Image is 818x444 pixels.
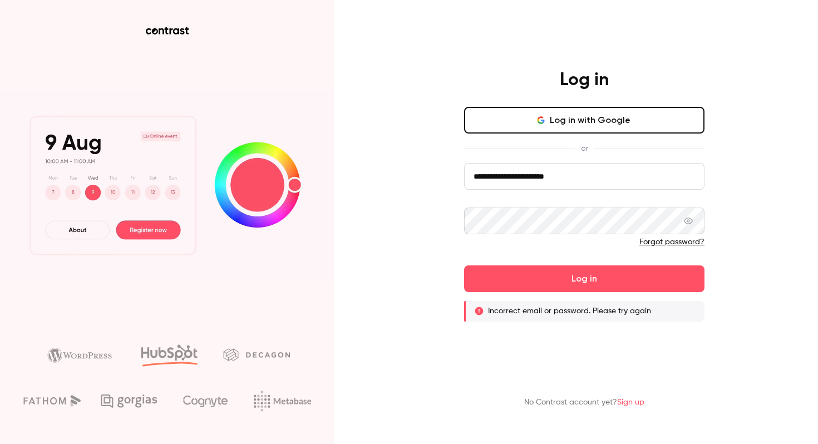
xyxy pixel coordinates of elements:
p: Incorrect email or password. Please try again [488,305,651,317]
button: Log in with Google [464,107,704,134]
button: Log in [464,265,704,292]
a: Sign up [617,398,644,406]
h4: Log in [560,69,609,91]
p: No Contrast account yet? [524,397,644,408]
img: decagon [223,348,290,361]
a: Forgot password? [639,238,704,246]
span: or [575,142,594,154]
